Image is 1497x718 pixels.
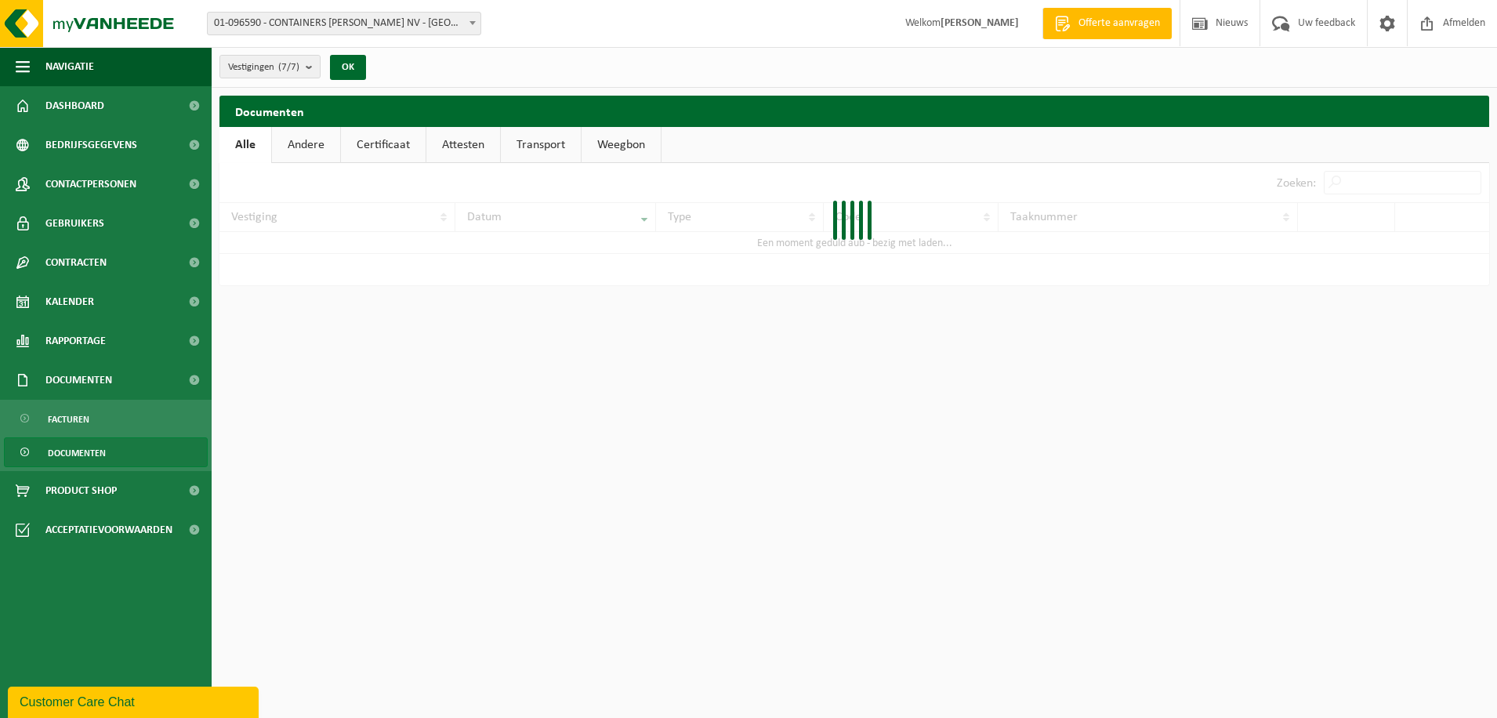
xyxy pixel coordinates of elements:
[45,125,137,165] span: Bedrijfsgegevens
[4,437,208,467] a: Documenten
[45,510,172,549] span: Acceptatievoorwaarden
[208,13,480,34] span: 01-096590 - CONTAINERS JAN HAECK NV - BRUGGE
[272,127,340,163] a: Andere
[45,165,136,204] span: Contactpersonen
[45,243,107,282] span: Contracten
[4,404,208,433] a: Facturen
[207,12,481,35] span: 01-096590 - CONTAINERS JAN HAECK NV - BRUGGE
[8,684,262,718] iframe: chat widget
[330,55,366,80] button: OK
[45,47,94,86] span: Navigatie
[582,127,661,163] a: Weegbon
[48,404,89,434] span: Facturen
[219,127,271,163] a: Alle
[278,62,299,72] count: (7/7)
[219,96,1489,126] h2: Documenten
[219,55,321,78] button: Vestigingen(7/7)
[45,86,104,125] span: Dashboard
[228,56,299,79] span: Vestigingen
[45,204,104,243] span: Gebruikers
[501,127,581,163] a: Transport
[1042,8,1172,39] a: Offerte aanvragen
[1075,16,1164,31] span: Offerte aanvragen
[45,282,94,321] span: Kalender
[341,127,426,163] a: Certificaat
[941,17,1019,29] strong: [PERSON_NAME]
[45,321,106,361] span: Rapportage
[45,471,117,510] span: Product Shop
[426,127,500,163] a: Attesten
[45,361,112,400] span: Documenten
[48,438,106,468] span: Documenten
